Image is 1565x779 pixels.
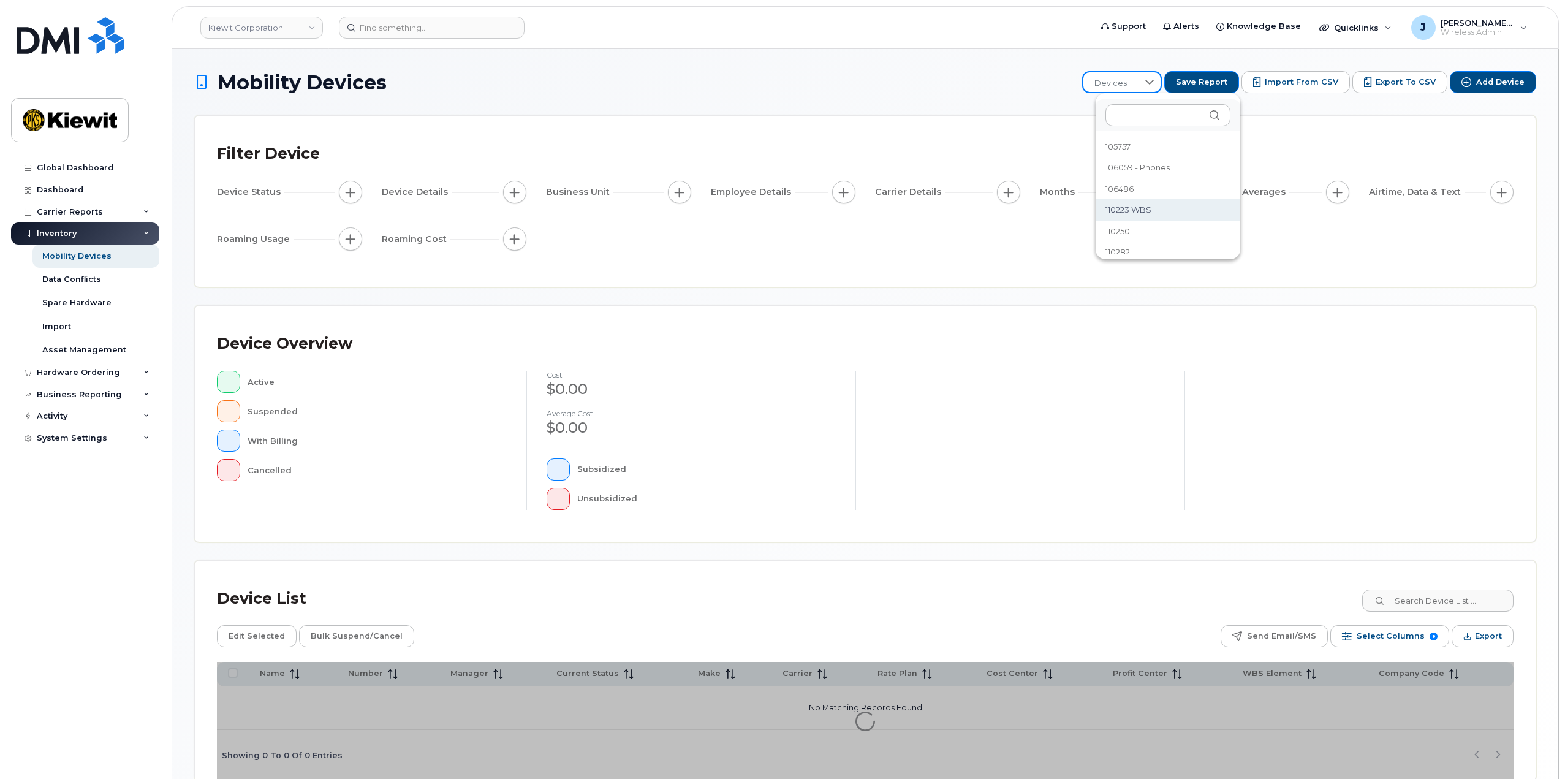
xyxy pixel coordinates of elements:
[1352,71,1447,93] button: Export to CSV
[248,400,507,422] div: Suspended
[217,186,284,199] span: Device Status
[1475,627,1502,645] span: Export
[547,409,836,417] h4: Average cost
[248,430,507,452] div: With Billing
[1096,157,1240,178] li: 106059 - Phones
[1096,136,1240,158] li: 105757
[1105,226,1130,237] span: 110250
[1105,162,1170,173] span: 106059 - Phones
[1369,186,1465,199] span: Airtime, Data & Text
[1096,221,1240,242] li: 110250
[577,488,836,510] div: Unsubsidized
[1221,625,1328,647] button: Send Email/SMS
[1105,141,1131,153] span: 105757
[1096,199,1240,221] li: 110223 WBS
[217,328,352,360] div: Device Overview
[299,625,414,647] button: Bulk Suspend/Cancel
[382,233,450,246] span: Roaming Cost
[1096,178,1240,200] li: 106486
[1096,131,1240,438] ul: Option List
[1105,246,1130,258] span: 110282
[547,371,836,379] h4: cost
[217,233,294,246] span: Roaming Usage
[1476,77,1525,88] span: Add Device
[217,625,297,647] button: Edit Selected
[547,417,836,438] div: $0.00
[1083,72,1138,94] span: Devices
[1176,77,1227,88] span: Save Report
[875,186,945,199] span: Carrier Details
[1247,627,1316,645] span: Send Email/SMS
[311,627,403,645] span: Bulk Suspend/Cancel
[1040,186,1078,199] span: Months
[1105,204,1151,216] span: 110223 WBS
[547,379,836,400] div: $0.00
[1105,183,1134,195] span: 106486
[1096,241,1240,263] li: 110282
[217,583,306,615] div: Device List
[546,186,613,199] span: Business Unit
[1362,590,1514,612] input: Search Device List ...
[1330,625,1449,647] button: Select Columns 9
[1265,77,1338,88] span: Import from CSV
[1512,726,1556,770] iframe: Messenger Launcher
[218,72,387,93] span: Mobility Devices
[1204,186,1289,199] span: Costs & Averages
[1164,71,1239,93] button: Save Report
[1450,71,1536,93] button: Add Device
[382,186,452,199] span: Device Details
[248,371,507,393] div: Active
[577,458,836,481] div: Subsidized
[1430,633,1438,640] span: 9
[1357,627,1425,645] span: Select Columns
[217,138,320,170] div: Filter Device
[229,627,285,645] span: Edit Selected
[1376,77,1436,88] span: Export to CSV
[1452,625,1514,647] button: Export
[248,459,507,481] div: Cancelled
[1241,71,1350,93] button: Import from CSV
[711,186,795,199] span: Employee Details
